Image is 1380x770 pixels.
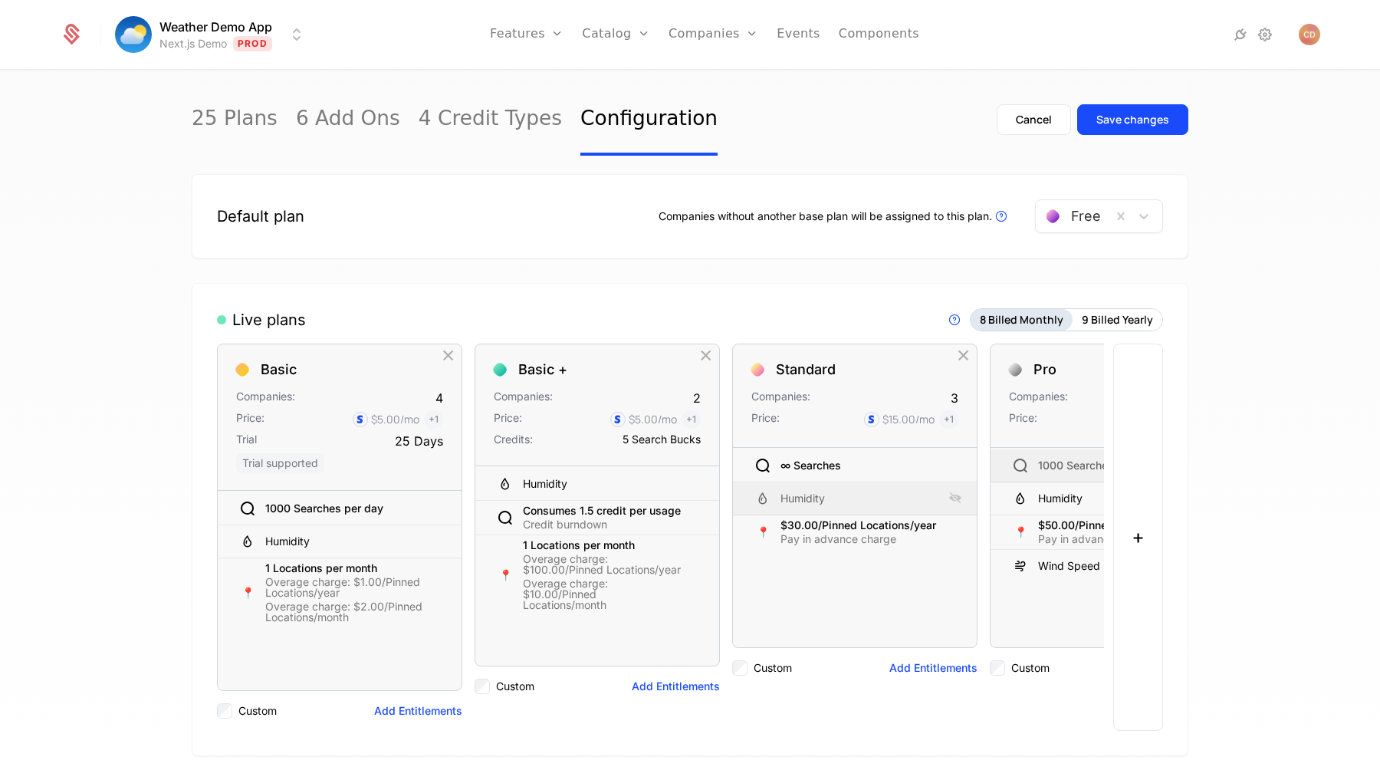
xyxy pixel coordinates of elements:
[265,534,310,549] div: Humidity
[1038,558,1100,574] div: Wind Speed
[218,492,462,525] div: 1000 Searches per day
[776,363,836,377] div: Standard
[217,344,462,731] div: BasicCompanies:4Price:$5.00/mo+1Trial25 Days Trial supported1000 Searches per dayHumidity📍1 Locat...
[265,601,425,623] div: Overage charge: $2.00/Pinned Locations/month
[733,515,977,549] div: 📍$30.00/Pinned Locations/yearPay in advance charge
[236,389,295,407] div: Companies:
[751,521,774,544] div: 📍
[218,558,462,627] div: 📍1 Locations per monthOverage charge: $1.00/Pinned Locations/yearOverage charge: $2.00/Pinned Loc...
[265,577,425,598] div: Overage charge: $1.00/Pinned Locations/year
[882,412,935,427] div: $15.00 /mo
[1096,112,1169,127] div: Save changes
[946,522,964,542] div: Hide Entitlement
[419,84,562,156] a: 4 Credit Types
[475,535,719,615] div: 📍1 Locations per monthOverage charge: $100.00/Pinned Locations/yearOverage charge: $10.00/Pinned ...
[1077,104,1188,135] button: Save changes
[523,554,682,575] div: Overage charge: $100.00/Pinned Locations/year
[475,468,719,501] div: Humidity
[1113,344,1163,731] button: +
[431,531,449,551] div: Hide Entitlement
[1016,112,1052,127] div: Cancel
[159,18,272,36] span: Weather Demo App
[754,660,792,676] label: Custom
[494,564,517,587] div: 📍
[780,534,936,545] div: Pay in advance charge
[475,501,719,535] div: Consumes 1.5 credit per usageCredit burndown
[518,363,567,377] div: Basic +
[120,18,306,51] button: Select environment
[732,344,978,731] div: StandardCompanies:3Price:$15.00/mo+1∞ SearchesHumidity📍$30.00/Pinned Locations/yearPay in advance...
[1299,24,1320,45] button: Open user button
[431,499,449,518] div: Hide Entitlement
[780,520,936,531] div: $30.00/Pinned Locations/year
[236,410,264,429] div: Price:
[233,36,272,51] span: Prod
[946,489,964,508] div: Show Entitlement
[991,449,1234,482] div: 1000 Searches per month
[659,207,1010,225] div: Companies without another base plan will be assigned to this plan.
[431,583,449,603] div: Hide Entitlement
[374,703,462,719] button: Add Entitlements
[693,389,701,407] div: 2
[265,503,383,514] div: 1000 Searches per day
[991,482,1234,515] div: Humidity
[688,508,707,528] div: Hide Entitlement
[889,660,978,676] button: Add Entitlements
[780,491,825,506] div: Humidity
[115,16,152,53] img: Weather Demo App
[236,453,324,472] span: Trial supported
[261,363,297,377] div: Basic
[1009,389,1068,407] div: Companies:
[1073,309,1162,331] button: 9 Billed Yearly
[1009,410,1037,429] div: Price:
[1038,491,1083,506] div: Humidity
[1033,363,1056,377] div: Pro
[1038,520,1193,531] div: $50.00/Pinned Locations/year
[523,519,681,530] div: Credit burndown
[751,410,780,429] div: Price:
[236,432,257,450] div: Trial
[971,309,1073,331] button: 8 Billed Monthly
[951,389,958,407] div: 3
[946,456,964,475] div: Hide Entitlement
[733,482,977,515] div: Humidity
[371,412,419,427] div: $5.00 /mo
[494,389,553,407] div: Companies:
[217,206,304,227] div: Default plan
[217,309,306,331] div: Live plans
[623,432,701,447] div: 5 Search Bucks
[751,389,810,407] div: Companies:
[629,412,677,427] div: $5.00 /mo
[395,432,443,450] div: 25 Days
[523,540,682,551] div: 1 Locations per month
[688,474,707,494] div: Hide Entitlement
[435,389,443,407] div: 4
[990,344,1235,731] div: ProCompanies:Price:1000 Searches per monthHumidity📍$50.00/Pinned Locations/yearPay in advance cha...
[1231,25,1250,44] a: Integrations
[296,84,400,156] a: 6 Add Ons
[991,550,1234,582] div: Wind Speed
[1009,521,1032,544] div: 📍
[1038,460,1168,471] div: 1000 Searches per month
[523,578,682,610] div: Overage charge: $10.00/Pinned Locations/month
[494,432,533,447] div: Credits:
[238,703,277,719] label: Custom
[580,84,718,156] a: Configuration
[159,36,227,51] div: Next.js Demo
[496,679,534,694] label: Custom
[494,410,522,429] div: Price:
[997,104,1071,135] button: Cancel
[1038,534,1193,545] div: Pay in advance charge
[424,410,443,429] span: + 1
[632,679,720,694] button: Add Entitlements
[780,460,841,471] div: ∞ Searches
[733,449,977,482] div: ∞ Searches
[475,344,720,731] div: Basic +Companies:2Price:$5.00/mo+1Credits:5 Search BucksHumidityConsumes 1.5 credit per usageCred...
[192,84,278,156] a: 25 Plans
[236,581,259,604] div: 📍
[939,410,958,429] span: + 1
[991,515,1234,550] div: 📍$50.00/Pinned Locations/yearPay in advance charge
[1011,660,1050,676] label: Custom
[218,525,462,558] div: Humidity
[523,476,567,492] div: Humidity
